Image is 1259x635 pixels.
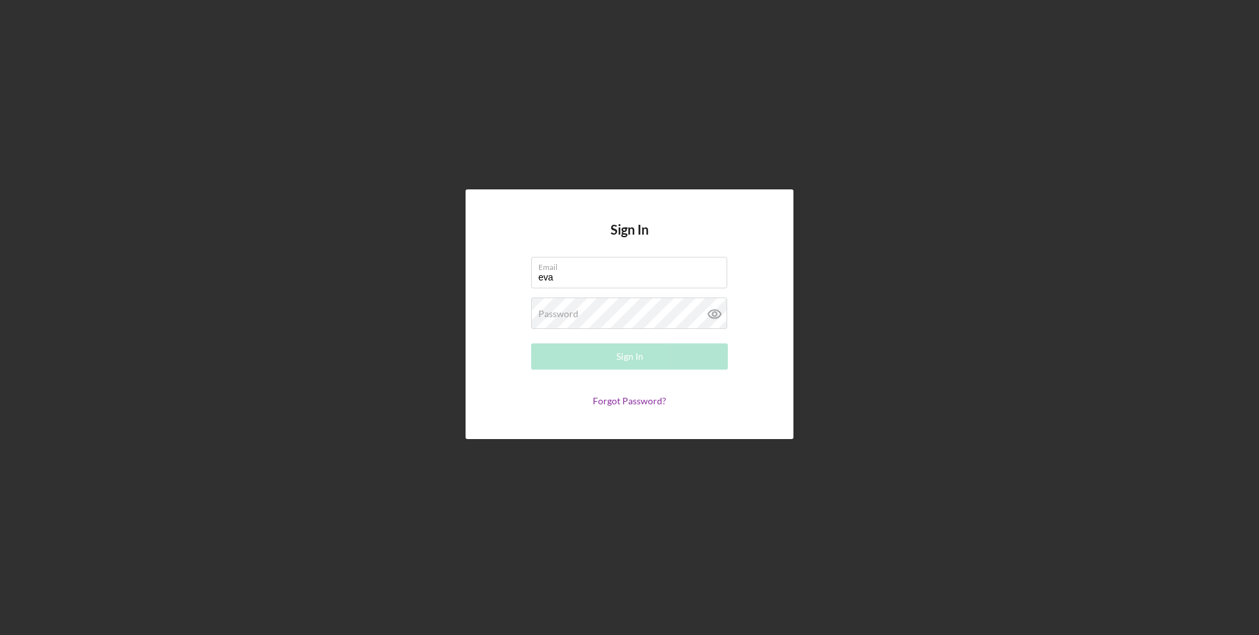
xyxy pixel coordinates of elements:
button: Sign In [531,343,728,370]
label: Email [538,258,727,272]
label: Password [538,309,578,319]
div: Sign In [616,343,643,370]
h4: Sign In [610,222,649,257]
a: Forgot Password? [593,395,666,406]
